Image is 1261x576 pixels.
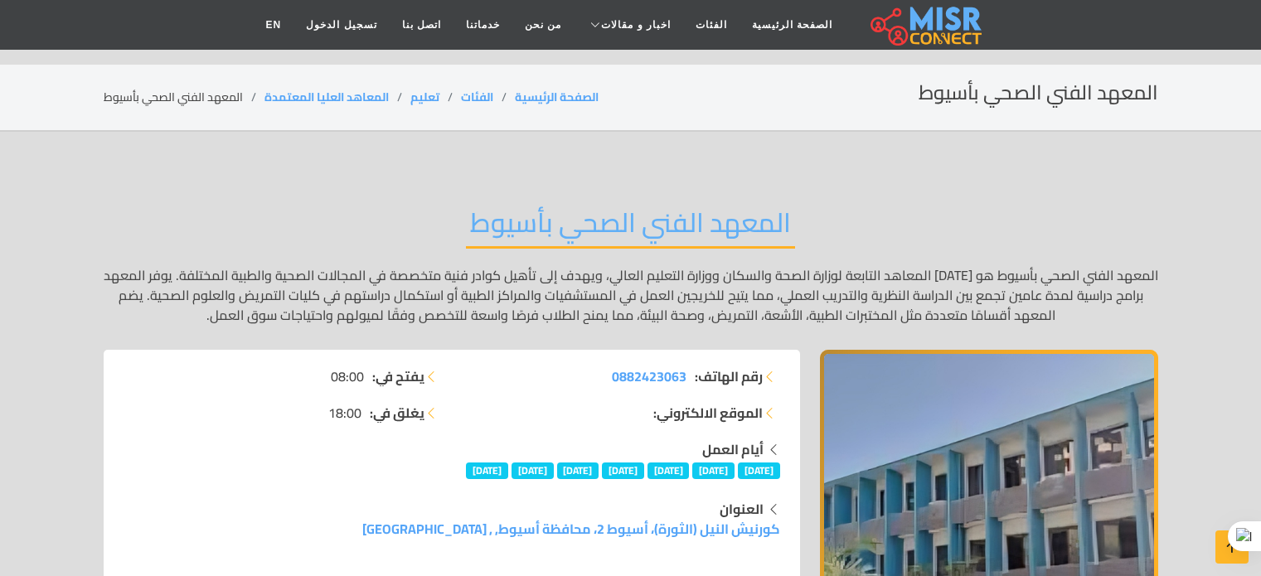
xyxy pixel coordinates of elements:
[647,462,690,479] span: [DATE]
[104,89,264,106] li: المعهد الفني الصحي بأسيوط
[254,9,294,41] a: EN
[466,206,795,249] h2: المعهد الفني الصحي بأسيوط
[702,437,764,462] strong: أيام العمل
[557,462,599,479] span: [DATE]
[720,496,764,521] strong: العنوان
[372,366,424,386] strong: يفتح في:
[461,86,493,108] a: الفئات
[453,9,512,41] a: خدماتنا
[466,462,508,479] span: [DATE]
[602,462,644,479] span: [DATE]
[293,9,389,41] a: تسجيل الدخول
[512,462,554,479] span: [DATE]
[740,9,845,41] a: الصفحة الرئيسية
[264,86,389,108] a: المعاهد العليا المعتمدة
[695,366,763,386] strong: رقم الهاتف:
[612,366,686,386] a: 0882423063
[512,9,574,41] a: من نحن
[574,9,683,41] a: اخبار و مقالات
[738,462,780,479] span: [DATE]
[692,462,735,479] span: [DATE]
[653,403,763,423] strong: الموقع الالكتروني:
[871,4,982,46] img: main.misr_connect
[683,9,740,41] a: الفئات
[331,366,364,386] span: 08:00
[328,403,361,423] span: 18:00
[390,9,453,41] a: اتصل بنا
[612,364,686,389] span: 0882423063
[362,516,780,541] a: كورنيش النيل (الثورة)، أسيوط 2، محافظة أسيوط, , [GEOGRAPHIC_DATA]
[104,265,1158,325] p: المعهد الفني الصحي بأسيوط هو [DATE] المعاهد التابعة لوزارة الصحة والسكان ووزارة التعليم العالي، و...
[601,17,671,32] span: اخبار و مقالات
[515,86,599,108] a: الصفحة الرئيسية
[919,81,1158,105] h2: المعهد الفني الصحي بأسيوط
[410,86,439,108] a: تعليم
[370,403,424,423] strong: يغلق في:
